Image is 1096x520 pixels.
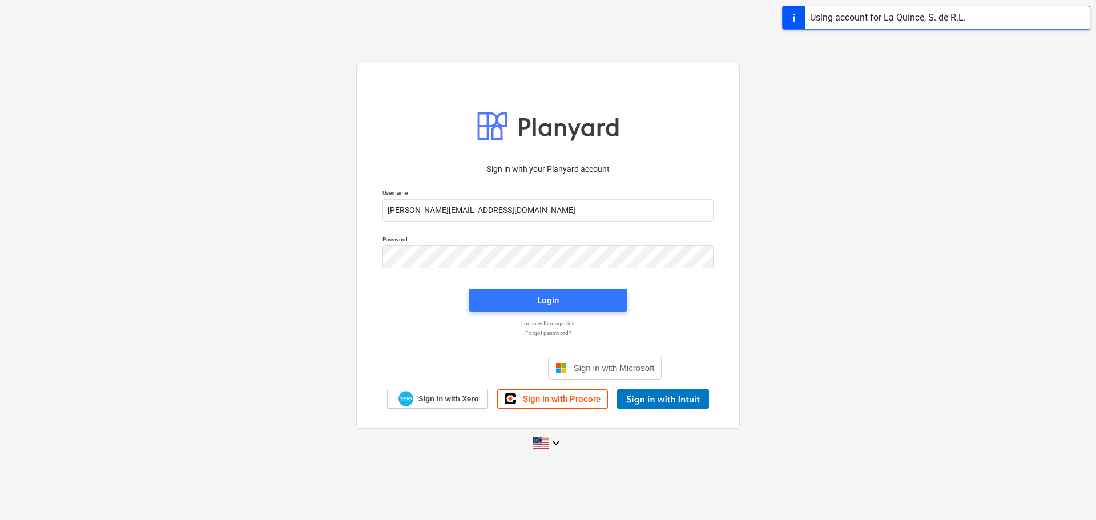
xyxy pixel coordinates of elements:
[549,436,563,450] i: keyboard_arrow_down
[537,293,559,308] div: Login
[382,189,714,199] p: Username
[377,329,719,337] a: Forgot password?
[387,389,489,409] a: Sign in with Xero
[469,289,627,312] button: Login
[398,391,413,406] img: Xero logo
[382,199,714,222] input: Username
[523,394,601,404] span: Sign in with Procore
[382,236,714,245] p: Password
[497,389,608,409] a: Sign in with Procore
[810,11,966,25] div: Using account for La Quince, S. de R.L.
[418,394,478,404] span: Sign in with Xero
[555,362,567,374] img: Microsoft logo
[382,163,714,175] p: Sign in with your Planyard account
[429,356,545,381] iframe: Sign in with Google Button
[377,320,719,327] a: Log in with magic link
[574,363,655,373] span: Sign in with Microsoft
